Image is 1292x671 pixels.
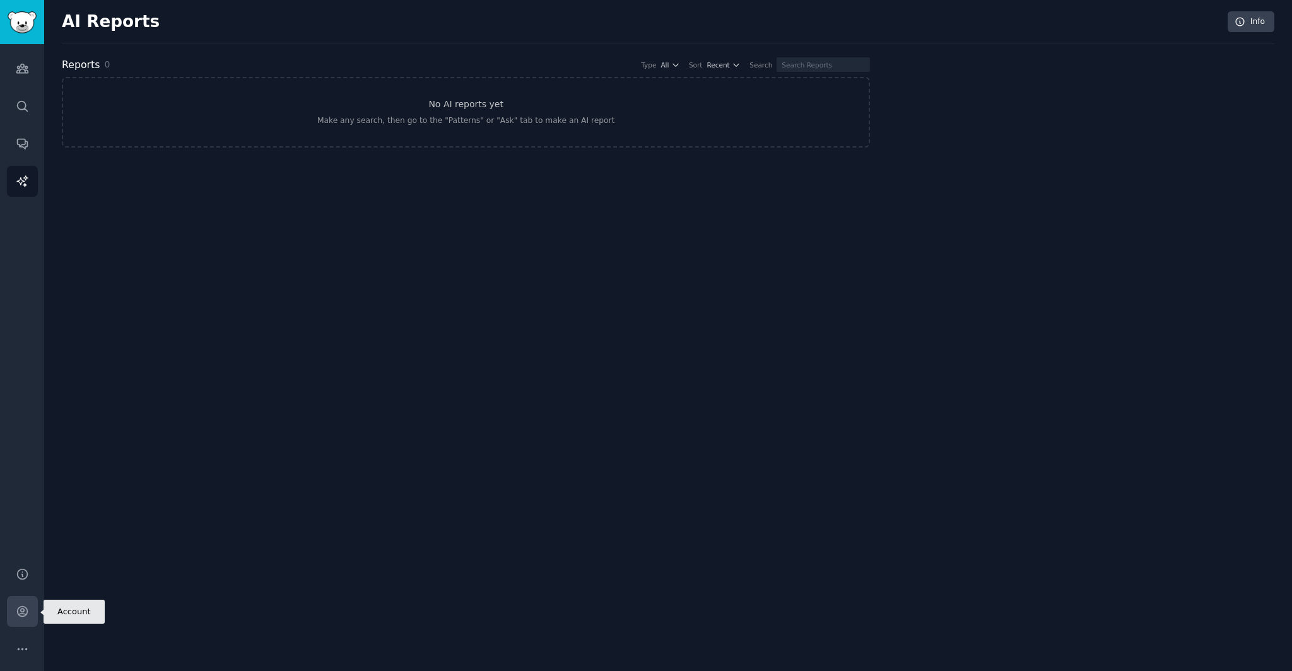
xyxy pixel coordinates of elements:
h2: AI Reports [62,12,160,32]
a: No AI reports yetMake any search, then go to the "Patterns" or "Ask" tab to make an AI report [62,77,870,148]
h3: No AI reports yet [428,98,503,111]
span: 0 [104,59,110,69]
h2: Reports [62,57,100,73]
input: Search Reports [777,57,870,72]
button: Recent [707,61,741,69]
div: Type [641,61,656,69]
div: Make any search, then go to the "Patterns" or "Ask" tab to make an AI report [317,115,614,127]
button: All [661,61,680,69]
a: Info [1228,11,1274,33]
div: Search [749,61,772,69]
img: GummySearch logo [8,11,37,33]
span: All [661,61,669,69]
span: Recent [707,61,729,69]
div: Sort [689,61,703,69]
